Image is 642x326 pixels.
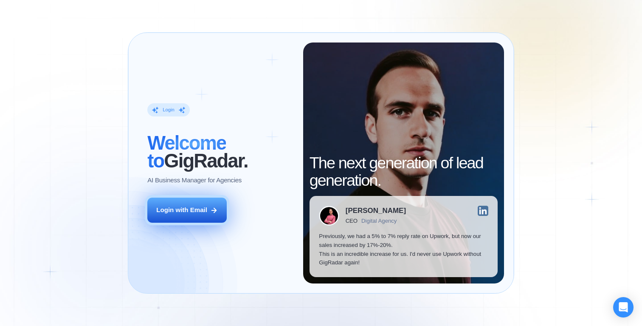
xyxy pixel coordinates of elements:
[613,297,634,317] div: Open Intercom Messenger
[346,207,406,214] div: [PERSON_NAME]
[163,107,175,113] div: Login
[147,176,242,185] p: AI Business Manager for Agencies
[147,132,226,172] span: Welcome to
[361,218,397,224] div: Digital Agency
[319,232,488,267] p: Previously, we had a 5% to 7% reply rate on Upwork, but now our sales increased by 17%-20%. This ...
[346,218,358,224] div: CEO
[156,206,207,215] div: Login with Email
[147,198,227,223] button: Login with Email
[310,154,498,190] h2: The next generation of lead generation.
[147,134,293,170] h2: ‍ GigRadar.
